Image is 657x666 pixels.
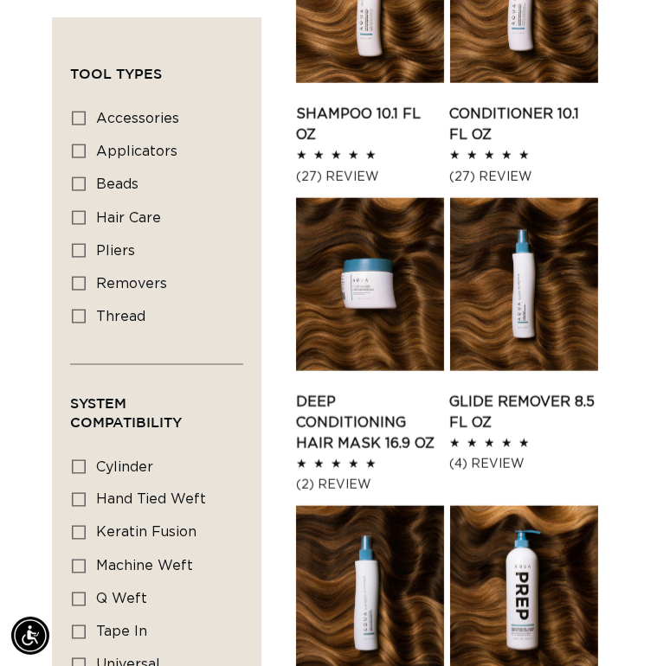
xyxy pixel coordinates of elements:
span: machine weft [96,559,193,573]
a: Shampoo 10.1 fl oz [296,104,444,145]
span: tape in [96,624,147,638]
iframe: Chat Widget [570,583,657,666]
summary: System Compatibility (0 selected) [70,365,243,446]
span: applicators [96,144,177,158]
div: Accessibility Menu [11,617,49,655]
span: q weft [96,592,147,605]
span: hair care [96,210,161,224]
span: Tool Types [70,66,162,81]
span: hand tied weft [96,493,206,507]
a: Conditioner 10.1 fl oz [450,104,598,145]
span: beads [96,177,138,191]
span: accessories [96,112,179,125]
span: System Compatibility [70,395,182,430]
span: removers [96,277,167,291]
a: Glide Remover 8.5 fl oz [450,392,598,433]
span: thread [96,310,145,323]
span: keratin fusion [96,526,196,540]
summary: Tool Types (0 selected) [70,35,243,98]
a: Deep Conditioning Hair Mask 16.9 oz [296,392,444,454]
span: cylinder [96,460,153,474]
span: pliers [96,243,135,257]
